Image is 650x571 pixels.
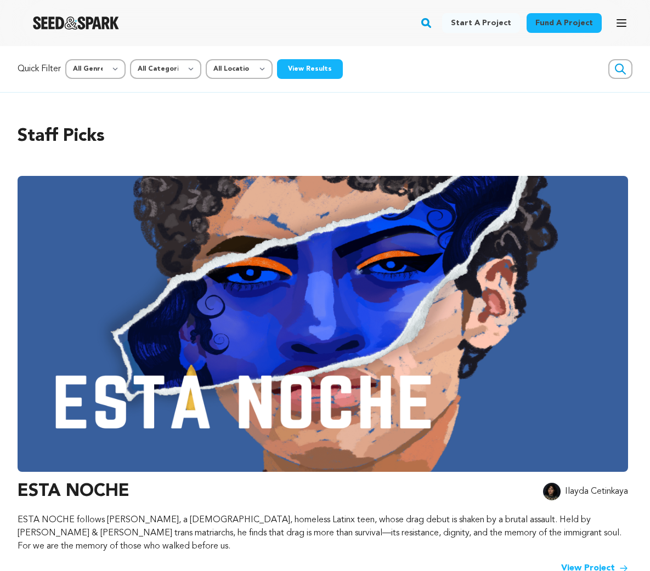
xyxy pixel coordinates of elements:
p: Ilayda Cetinkaya [565,485,628,498]
h3: ESTA NOCHE [18,478,129,505]
img: Seed&Spark Logo Dark Mode [33,16,119,30]
a: Fund a project [527,13,602,33]
h2: Staff Picks [18,123,632,150]
a: Seed&Spark Homepage [33,16,119,30]
img: ESTA NOCHE image [18,176,628,472]
p: ESTA NOCHE follows [PERSON_NAME], a [DEMOGRAPHIC_DATA], homeless Latinx teen, whose drag debut is... [18,513,628,553]
button: View Results [277,59,343,79]
p: Quick Filter [18,62,61,76]
a: Start a project [442,13,520,33]
img: 2560246e7f205256.jpg [543,483,561,500]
